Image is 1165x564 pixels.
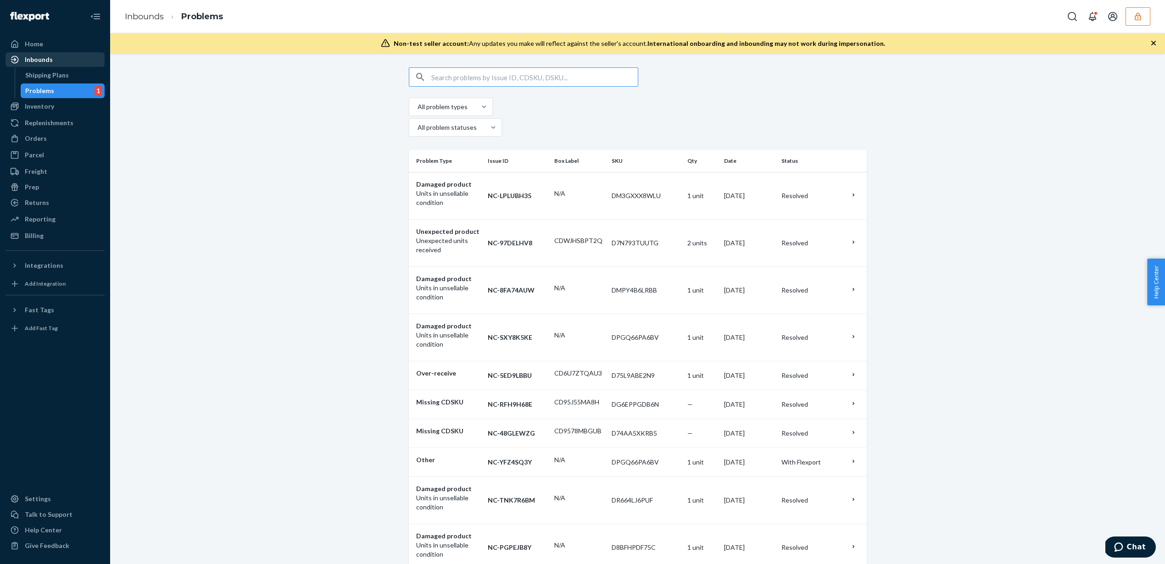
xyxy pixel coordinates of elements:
td: 1 unit [684,448,720,476]
td: DG6EPPGDB6N [608,390,684,419]
a: Prep [6,180,105,194]
p: CDWJHSBPT2Q [554,236,604,245]
a: Shipping Plans [21,68,105,83]
p: Missing CDSKU [416,398,481,407]
td: 1 unit [684,172,720,219]
button: Open account menu [1104,7,1122,26]
p: NC-PGPEJB8Y [488,543,547,552]
td: DPGQ66PA6BV [608,448,684,476]
a: Inventory [6,99,105,114]
button: Fast Tags [6,303,105,317]
p: N/A [554,455,604,464]
p: Units in unsellable condition [416,283,481,302]
p: NC-48GLEWZG [488,429,547,438]
td: [DATE] [720,419,778,448]
p: NC-RFH9H68E [488,400,547,409]
td: 1 unit [684,314,720,361]
td: [DATE] [720,266,778,314]
input: All problem statuses [417,123,418,132]
a: Add Fast Tag [6,321,105,336]
td: D7N793TUUTG [608,219,684,266]
td: [DATE] [720,390,778,419]
span: International onboarding and inbounding may not work during impersonation. [647,39,885,47]
p: N/A [554,331,604,340]
div: Resolved [781,543,843,552]
div: Resolved [781,429,843,438]
a: Freight [6,164,105,179]
p: Units in unsellable condition [416,541,481,559]
a: Problems1 [21,83,105,98]
span: — [687,400,693,408]
a: Problems [181,11,223,22]
input: Search problems by Issue ID, CDSKU, DSKU... [431,68,638,86]
div: Fast Tags [25,305,54,315]
td: DM3GXXX8WLU [608,172,684,219]
p: N/A [554,541,604,550]
div: Inventory [25,102,54,111]
div: Give Feedback [25,541,69,550]
th: Problem Type [409,150,485,172]
th: Status [778,150,847,172]
input: All problem types [417,102,418,111]
td: [DATE] [720,476,778,524]
p: NC-97DELHV8 [488,238,547,248]
div: Integrations [25,261,63,270]
div: Any updates you make will reflect against the seller's account. [394,39,885,48]
button: Open notifications [1083,7,1102,26]
div: Settings [25,494,51,503]
td: [DATE] [720,219,778,266]
p: NC-SXY8K5KE [488,333,547,342]
p: N/A [554,189,604,198]
span: — [687,429,693,437]
div: With Flexport [781,458,843,467]
div: Billing [25,231,44,240]
p: NC-5ED9LBBU [488,371,547,380]
div: 1 [95,86,102,95]
p: CD95J55MA8H [554,398,604,407]
div: Talk to Support [25,510,72,519]
a: Billing [6,228,105,243]
p: CD6U7ZTQAU3 [554,369,604,378]
td: [DATE] [720,361,778,390]
a: Inbounds [6,52,105,67]
p: Unexpected units received [416,236,481,254]
td: 2 units [684,219,720,266]
div: Home [25,39,43,49]
iframe: Opens a widget where you can chat to one of our agents [1105,536,1156,559]
p: Damaged product [416,531,481,541]
div: Resolved [781,191,843,200]
p: Units in unsellable condition [416,331,481,349]
div: Help Center [25,525,62,535]
div: Resolved [781,496,843,505]
a: Replenishments [6,116,105,130]
p: Over-receive [416,369,481,378]
button: Open Search Box [1063,7,1081,26]
p: Units in unsellable condition [416,493,481,512]
div: Resolved [781,333,843,342]
div: Parcel [25,150,44,160]
div: Add Integration [25,280,66,288]
p: NC-8FA74AUW [488,286,547,295]
p: N/A [554,283,604,293]
td: [DATE] [720,448,778,476]
p: Damaged product [416,321,481,331]
img: Flexport logo [10,12,49,21]
div: Prep [25,182,39,192]
p: Damaged product [416,180,481,189]
div: Resolved [781,286,843,295]
button: Give Feedback [6,538,105,553]
td: 1 unit [684,361,720,390]
p: Unexpected product [416,227,481,236]
td: 1 unit [684,266,720,314]
p: NC-TNK7R6BM [488,496,547,505]
button: Talk to Support [6,507,105,522]
td: [DATE] [720,314,778,361]
td: DMPY4B6LRBB [608,266,684,314]
button: Close Navigation [86,7,105,26]
div: Resolved [781,371,843,380]
th: Issue ID [484,150,551,172]
td: 1 unit [684,476,720,524]
div: Replenishments [25,118,73,127]
a: Reporting [6,212,105,227]
div: Resolved [781,400,843,409]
